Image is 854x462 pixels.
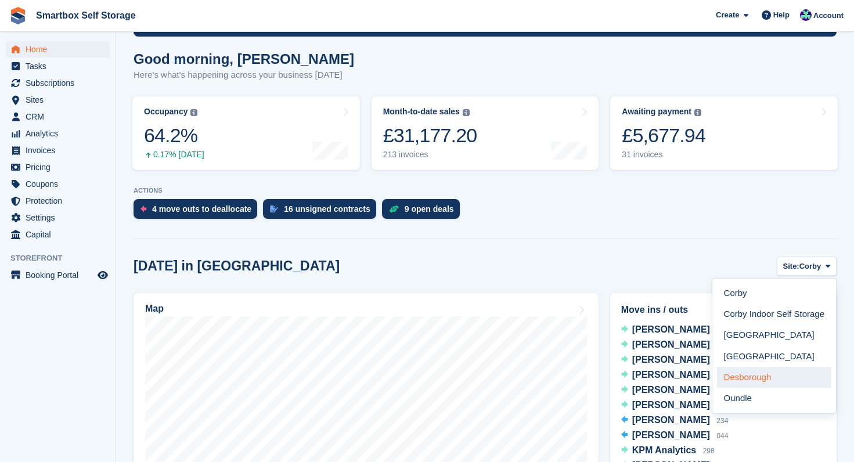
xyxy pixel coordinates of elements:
a: Oundle [717,388,831,409]
h2: Map [145,304,164,314]
div: 31 invoices [622,150,705,160]
img: contract_signature_icon-13c848040528278c33f63329250d36e43548de30e8caae1d1a13099fd9432cc5.svg [270,205,278,212]
a: [PERSON_NAME] 202 [621,323,729,338]
span: [PERSON_NAME] [632,370,710,380]
h1: Good morning, [PERSON_NAME] [134,51,354,67]
img: deal-1b604bf984904fb50ccaf53a9ad4b4a5d6e5aea283cecdc64d6e3604feb123c2.svg [389,205,399,213]
a: Awaiting payment £5,677.94 31 invoices [610,96,838,170]
span: Subscriptions [26,75,95,91]
span: [PERSON_NAME] [632,430,710,440]
h2: [DATE] in [GEOGRAPHIC_DATA] [134,258,340,274]
h2: Move ins / outs [621,303,826,317]
div: 64.2% [144,124,204,147]
span: [PERSON_NAME] [632,400,710,410]
span: Sites [26,92,95,108]
span: Account [813,10,844,21]
p: Here's what's happening across your business [DATE] [134,68,354,82]
img: icon-info-grey-7440780725fd019a000dd9b08b2336e03edf1995a4989e88bcd33f0948082b44.svg [463,109,470,116]
a: Corby [717,283,831,304]
span: CRM [26,109,95,125]
a: menu [6,92,110,108]
span: 298 [703,447,715,455]
a: [PERSON_NAME] 289 [621,383,729,398]
span: Protection [26,193,95,209]
a: menu [6,75,110,91]
span: 044 [716,432,728,440]
span: Create [716,9,739,21]
span: Site: [783,261,799,272]
span: Booking Portal [26,267,95,283]
span: Coupons [26,176,95,192]
a: Month-to-date sales £31,177.20 213 invoices [372,96,599,170]
a: [PERSON_NAME] 102 [621,398,729,413]
span: Capital [26,226,95,243]
img: Roger Canham [800,9,812,21]
a: menu [6,193,110,209]
span: Corby [799,261,821,272]
p: ACTIONS [134,187,837,194]
a: [PERSON_NAME] 044 [621,428,729,443]
a: Smartbox Self Storage [31,6,140,25]
a: menu [6,125,110,142]
a: [GEOGRAPHIC_DATA] [717,346,831,367]
div: 0.17% [DATE] [144,150,204,160]
a: [PERSON_NAME] 051 [621,353,729,368]
span: Pricing [26,159,95,175]
div: 4 move outs to deallocate [152,204,251,214]
a: menu [6,176,110,192]
a: menu [6,41,110,57]
span: Analytics [26,125,95,142]
a: KPM Analytics 298 [621,443,715,459]
div: 9 open deals [405,204,454,214]
span: 234 [716,417,728,425]
a: menu [6,58,110,74]
div: 16 unsigned contracts [284,204,370,214]
span: Invoices [26,142,95,158]
a: 16 unsigned contracts [263,199,382,225]
a: menu [6,159,110,175]
span: Home [26,41,95,57]
span: Help [773,9,790,21]
button: Site: Corby [777,257,837,276]
span: [PERSON_NAME] [632,385,710,395]
span: [PERSON_NAME] [632,415,710,425]
span: KPM Analytics [632,445,697,455]
a: menu [6,109,110,125]
div: £31,177.20 [383,124,477,147]
a: [PERSON_NAME] 20D [621,368,730,383]
span: Tasks [26,58,95,74]
a: Corby Indoor Self Storage [717,304,831,325]
div: 213 invoices [383,150,477,160]
a: 4 move outs to deallocate [134,199,263,225]
a: 9 open deals [382,199,466,225]
div: Month-to-date sales [383,107,460,117]
a: [GEOGRAPHIC_DATA] [717,325,831,346]
a: Occupancy 64.2% 0.17% [DATE] [132,96,360,170]
span: [PERSON_NAME] [632,324,710,334]
a: menu [6,142,110,158]
a: [PERSON_NAME] 234 [621,413,729,428]
span: Settings [26,210,95,226]
a: menu [6,210,110,226]
img: icon-info-grey-7440780725fd019a000dd9b08b2336e03edf1995a4989e88bcd33f0948082b44.svg [190,109,197,116]
a: menu [6,267,110,283]
a: menu [6,226,110,243]
img: icon-info-grey-7440780725fd019a000dd9b08b2336e03edf1995a4989e88bcd33f0948082b44.svg [694,109,701,116]
span: [PERSON_NAME] [632,340,710,349]
div: Occupancy [144,107,188,117]
span: [PERSON_NAME] [632,355,710,364]
a: [PERSON_NAME] 084 [621,338,729,353]
img: stora-icon-8386f47178a22dfd0bd8f6a31ec36ba5ce8667c1dd55bd0f319d3a0aa187defe.svg [9,7,27,24]
div: Awaiting payment [622,107,691,117]
a: Desborough [717,367,831,388]
span: Storefront [10,252,116,264]
div: £5,677.94 [622,124,705,147]
img: move_outs_to_deallocate_icon-f764333ba52eb49d3ac5e1228854f67142a1ed5810a6f6cc68b1a99e826820c5.svg [140,205,146,212]
a: Preview store [96,268,110,282]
